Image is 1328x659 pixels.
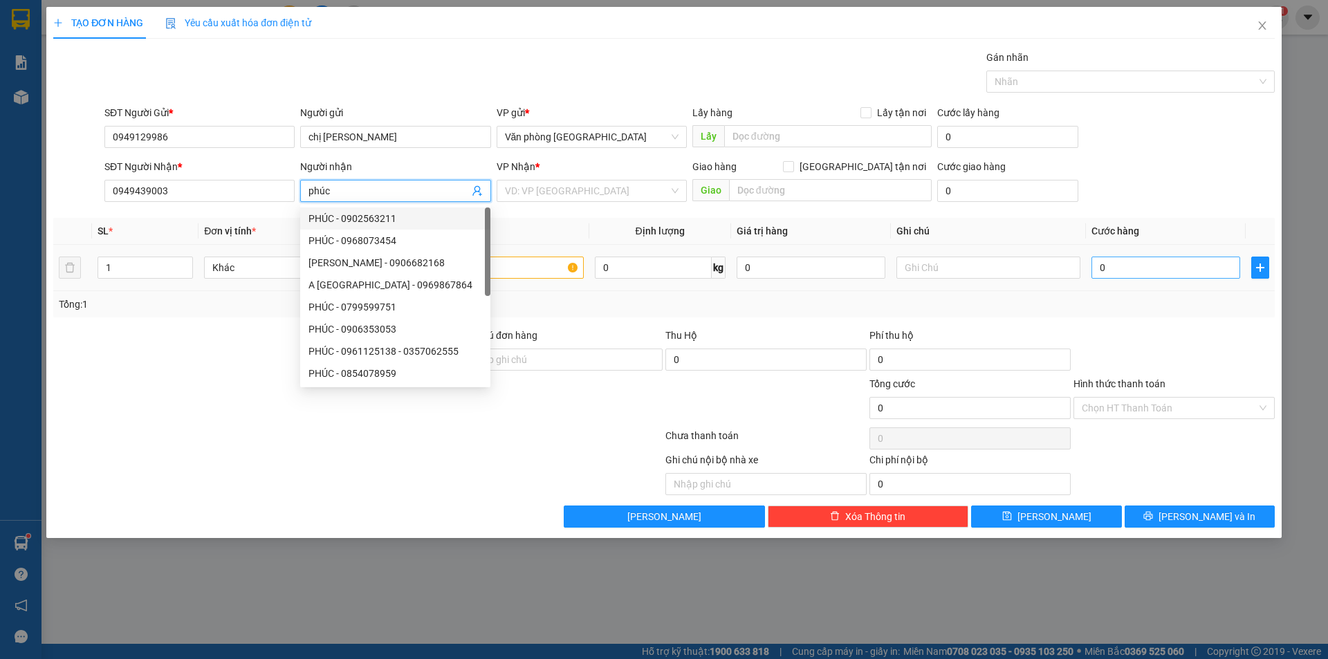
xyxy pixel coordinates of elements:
[212,257,380,278] span: Khác
[692,179,729,201] span: Giao
[300,362,490,384] div: PHÚC - 0854078959
[308,277,482,293] div: A [GEOGRAPHIC_DATA] - 0969867864
[308,233,482,248] div: PHÚC - 0968073454
[165,17,311,28] span: Yêu cầu xuất hóa đơn điện tử
[1159,509,1255,524] span: [PERSON_NAME] và In
[665,452,867,473] div: Ghi chú nội bộ nhà xe
[1002,511,1012,522] span: save
[971,505,1121,528] button: save[PERSON_NAME]
[300,105,490,120] div: Người gửi
[461,349,663,371] input: Ghi chú đơn hàng
[461,330,537,341] label: Ghi chú đơn hàng
[59,257,81,279] button: delete
[300,207,490,230] div: PHÚC - 0902563211
[737,225,788,236] span: Giá trị hàng
[1143,511,1153,522] span: printer
[104,105,295,120] div: SĐT Người Gửi
[308,299,482,315] div: PHÚC - 0799599751
[53,18,63,28] span: plus
[308,366,482,381] div: PHÚC - 0854078959
[1125,505,1275,528] button: printer[PERSON_NAME] và In
[300,296,490,318] div: PHÚC - 0799599751
[937,126,1078,148] input: Cước lấy hàng
[564,505,765,528] button: [PERSON_NAME]
[869,328,1071,349] div: Phí thu hộ
[53,17,143,28] span: TẠO ĐƠN HÀNG
[472,185,483,196] span: user-add
[1091,225,1139,236] span: Cước hàng
[165,18,176,29] img: icon
[724,125,932,147] input: Dọc đường
[692,107,732,118] span: Lấy hàng
[869,452,1071,473] div: Chi phí nội bộ
[300,252,490,274] div: HOÀNG PHÚC - 0906682168
[937,107,999,118] label: Cước lấy hàng
[1243,7,1282,46] button: Close
[1251,257,1269,279] button: plus
[300,274,490,296] div: A PHÚC ĐẠI LÝ ĐÔNG HẢI - 0969867864
[891,218,1086,245] th: Ghi chú
[1073,378,1165,389] label: Hình thức thanh toán
[869,378,915,389] span: Tổng cước
[497,105,687,120] div: VP gửi
[104,159,295,174] div: SĐT Người Nhận
[1257,20,1268,31] span: close
[729,179,932,201] input: Dọc đường
[665,473,867,495] input: Nhập ghi chú
[692,125,724,147] span: Lấy
[308,344,482,359] div: PHÚC - 0961125138 - 0357062555
[871,105,932,120] span: Lấy tận nơi
[937,161,1006,172] label: Cước giao hàng
[830,511,840,522] span: delete
[665,330,697,341] span: Thu Hộ
[636,225,685,236] span: Định lượng
[664,428,868,452] div: Chưa thanh toán
[737,257,885,279] input: 0
[59,297,513,312] div: Tổng: 1
[692,161,737,172] span: Giao hàng
[300,230,490,252] div: PHÚC - 0968073454
[308,322,482,337] div: PHÚC - 0906353053
[768,505,969,528] button: deleteXóa Thông tin
[712,257,726,279] span: kg
[794,159,932,174] span: [GEOGRAPHIC_DATA] tận nơi
[1252,262,1269,273] span: plus
[98,225,109,236] span: SL
[89,20,133,133] b: Biên nhận gởi hàng hóa
[17,89,76,154] b: An Anh Limousine
[204,225,256,236] span: Đơn vị tính
[896,257,1080,279] input: Ghi Chú
[399,257,583,279] input: VD: Bàn, Ghế
[300,159,490,174] div: Người nhận
[937,180,1078,202] input: Cước giao hàng
[505,127,679,147] span: Văn phòng Tân Phú
[308,211,482,226] div: PHÚC - 0902563211
[986,52,1029,63] label: Gán nhãn
[308,255,482,270] div: [PERSON_NAME] - 0906682168
[300,318,490,340] div: PHÚC - 0906353053
[627,509,701,524] span: [PERSON_NAME]
[300,340,490,362] div: PHÚC - 0961125138 - 0357062555
[497,161,535,172] span: VP Nhận
[1017,509,1091,524] span: [PERSON_NAME]
[845,509,905,524] span: Xóa Thông tin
